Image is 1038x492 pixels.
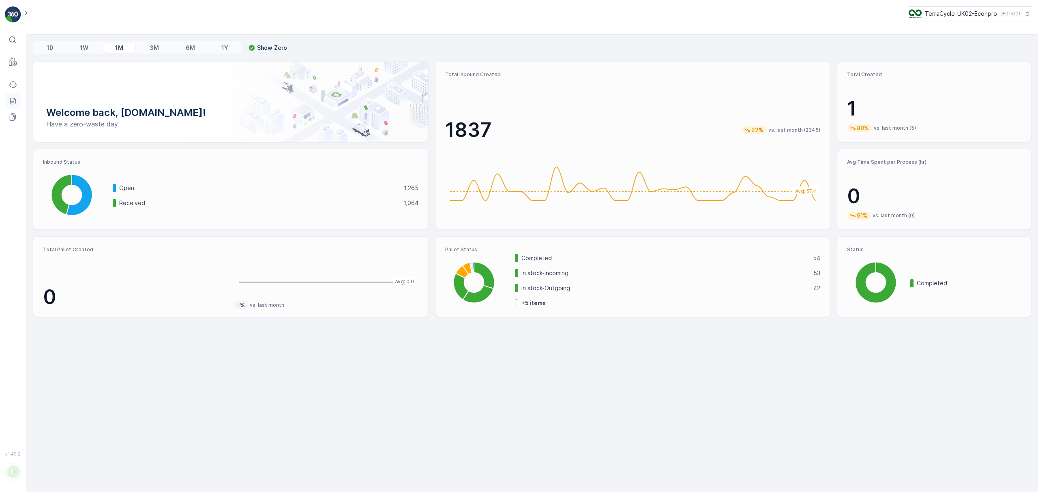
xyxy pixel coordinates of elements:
p: 53 [813,269,820,277]
button: TerraCycle-UK02-Econpro(+01:00) [909,6,1032,21]
p: Total Pallet Created [43,246,227,253]
p: Open [119,184,399,192]
p: 1,064 [403,199,418,207]
p: 1Y [221,44,228,52]
p: 6M [186,44,195,52]
p: In stock-Incoming [521,269,809,277]
p: 1M [115,44,123,52]
p: vs. last month (0) [873,212,915,219]
p: 1,265 [404,184,418,192]
p: Status [847,246,1021,253]
p: 1D [47,44,54,52]
p: 0 [43,285,227,309]
p: Completed [917,279,1021,287]
p: Avg Time Spent per Process (hr) [847,159,1021,165]
p: Inbound Status [43,159,418,165]
p: Received [119,199,398,207]
img: logo [5,6,21,23]
span: v 1.49.2 [5,451,21,456]
p: 54 [813,254,820,262]
p: Completed [521,254,808,262]
p: vs. last month (2345) [768,127,820,133]
p: TerraCycle-UK02-Econpro [925,10,997,18]
p: 91% [856,212,869,220]
p: 1W [80,44,88,52]
p: 0 [847,184,1021,208]
p: In stock-Outgoing [521,284,809,292]
p: + 5 items [521,299,546,307]
p: Total Created [847,71,1021,78]
p: ( +01:00 ) [1000,11,1020,17]
p: -% [236,301,246,309]
p: 1 [847,96,1021,121]
p: 80% [856,124,870,132]
p: Show Zero [257,44,287,52]
p: 1837 [445,118,491,142]
p: Total Inbound Created [445,71,821,78]
p: vs. last month [250,302,284,308]
p: 42 [813,284,820,292]
p: vs. last month (5) [874,125,916,131]
p: Have a zero-waste day [46,119,415,129]
img: terracycle_logo_wKaHoWT.png [909,9,922,18]
p: Pallet Status [445,246,821,253]
p: 3M [150,44,159,52]
button: TT [5,458,21,486]
p: Welcome back, [DOMAIN_NAME]! [46,106,415,119]
p: 22% [751,126,764,134]
div: TT [7,465,20,478]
